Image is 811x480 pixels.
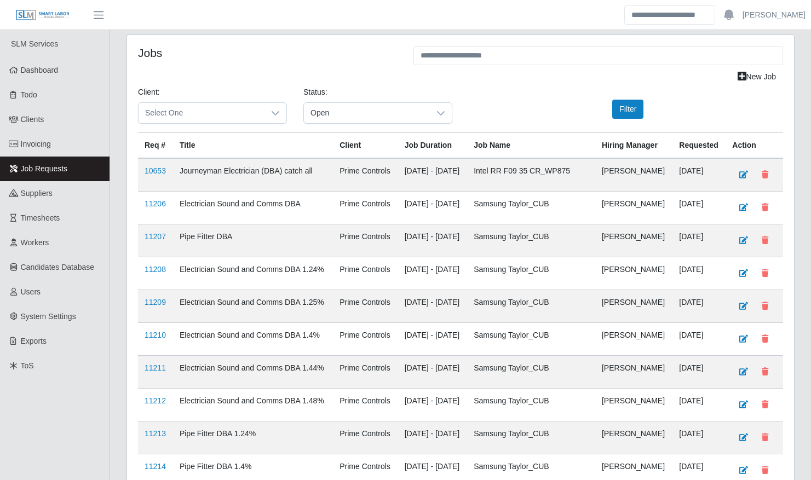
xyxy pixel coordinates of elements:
td: [DATE] [672,257,726,290]
td: Samsung Taylor_CUB [467,290,595,323]
td: [PERSON_NAME] [595,389,672,421]
th: Job Duration [398,133,468,159]
a: 11208 [145,265,166,274]
td: Electrician Sound and Comms DBA 1.44% [173,356,333,389]
td: [PERSON_NAME] [595,421,672,454]
input: Search [624,5,715,25]
a: [PERSON_NAME] [743,9,806,21]
span: Suppliers [21,189,53,198]
a: 11211 [145,363,166,372]
td: Prime Controls [333,257,398,290]
td: [DATE] [672,224,726,257]
td: [PERSON_NAME] [595,323,672,356]
span: System Settings [21,312,76,321]
td: [PERSON_NAME] [595,290,672,323]
td: [PERSON_NAME] [595,257,672,290]
td: Electrician Sound and Comms DBA 1.4% [173,323,333,356]
td: Pipe Fitter DBA 1.24% [173,421,333,454]
td: [DATE] - [DATE] [398,224,468,257]
a: 11214 [145,462,166,471]
a: 11206 [145,199,166,208]
td: Electrician Sound and Comms DBA 1.24% [173,257,333,290]
span: Clients [21,115,44,124]
td: [DATE] - [DATE] [398,323,468,356]
span: Invoicing [21,140,51,148]
td: Intel RR F09 35 CR_WP875 [467,158,595,192]
td: Samsung Taylor_CUB [467,323,595,356]
span: Users [21,287,41,296]
span: Dashboard [21,66,59,74]
td: [DATE] - [DATE] [398,192,468,224]
td: [PERSON_NAME] [595,192,672,224]
span: Select One [139,103,264,123]
td: [DATE] - [DATE] [398,421,468,454]
th: Hiring Manager [595,133,672,159]
th: Action [726,133,783,159]
td: [PERSON_NAME] [595,158,672,192]
td: [PERSON_NAME] [595,224,672,257]
td: Electrician Sound and Comms DBA 1.25% [173,290,333,323]
span: Workers [21,238,49,247]
td: [DATE] - [DATE] [398,158,468,192]
th: Req # [138,133,173,159]
td: Prime Controls [333,421,398,454]
th: Client [333,133,398,159]
td: [DATE] [672,356,726,389]
span: Job Requests [21,164,68,173]
td: [DATE] - [DATE] [398,290,468,323]
td: Prime Controls [333,158,398,192]
span: Candidates Database [21,263,95,271]
a: 11213 [145,429,166,438]
img: SLM Logo [15,9,70,21]
td: [DATE] [672,389,726,421]
td: Prime Controls [333,389,398,421]
td: [DATE] [672,158,726,192]
td: [DATE] [672,421,726,454]
span: Exports [21,337,47,345]
td: Samsung Taylor_CUB [467,356,595,389]
td: Prime Controls [333,192,398,224]
td: [DATE] [672,192,726,224]
label: Status: [303,86,327,98]
td: Electrician Sound and Comms DBA 1.48% [173,389,333,421]
td: [DATE] - [DATE] [398,356,468,389]
span: Open [304,103,430,123]
td: Samsung Taylor_CUB [467,389,595,421]
span: Todo [21,90,37,99]
a: 11209 [145,298,166,306]
th: Job Name [467,133,595,159]
span: Timesheets [21,213,60,222]
td: Samsung Taylor_CUB [467,192,595,224]
td: [DATE] - [DATE] [398,257,468,290]
button: Filter [612,100,643,119]
a: 10653 [145,166,166,175]
td: Journeyman Electrician (DBA) catch all [173,158,333,192]
td: [DATE] [672,323,726,356]
label: Client: [138,86,160,98]
th: Requested [672,133,726,159]
span: ToS [21,361,34,370]
td: Prime Controls [333,290,398,323]
td: [DATE] - [DATE] [398,389,468,421]
td: [DATE] [672,290,726,323]
h4: Jobs [138,46,397,60]
td: Electrician Sound and Comms DBA [173,192,333,224]
span: SLM Services [11,39,58,48]
td: Samsung Taylor_CUB [467,224,595,257]
a: 11212 [145,396,166,405]
td: Samsung Taylor_CUB [467,257,595,290]
td: Samsung Taylor_CUB [467,421,595,454]
a: New Job [731,67,783,86]
a: 11207 [145,232,166,241]
a: 11210 [145,331,166,339]
th: Title [173,133,333,159]
td: Prime Controls [333,356,398,389]
td: [PERSON_NAME] [595,356,672,389]
td: Pipe Fitter DBA [173,224,333,257]
td: Prime Controls [333,323,398,356]
td: Prime Controls [333,224,398,257]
